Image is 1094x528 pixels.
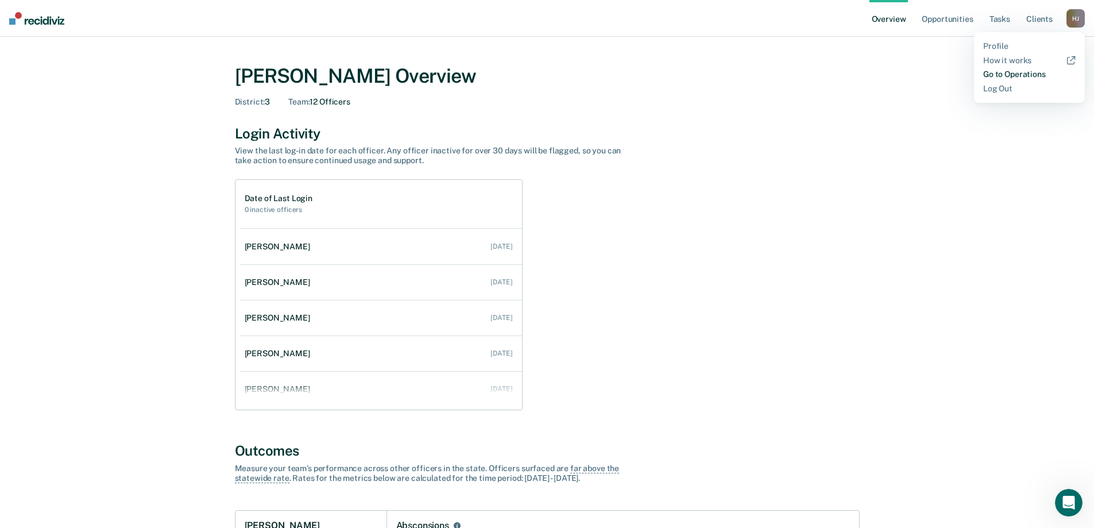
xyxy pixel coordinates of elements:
[1055,489,1083,517] iframe: Intercom live chat
[235,442,860,459] div: Outcomes
[235,125,860,142] div: Login Activity
[240,337,522,370] a: [PERSON_NAME] [DATE]
[245,349,315,359] div: [PERSON_NAME]
[490,242,512,250] div: [DATE]
[240,302,522,334] a: [PERSON_NAME] [DATE]
[245,194,312,203] h1: Date of Last Login
[490,314,512,322] div: [DATE]
[245,313,315,323] div: [PERSON_NAME]
[490,278,512,286] div: [DATE]
[288,97,310,106] span: Team :
[288,97,350,107] div: 12 Officers
[490,349,512,357] div: [DATE]
[1066,9,1085,28] button: HJ
[245,242,315,252] div: [PERSON_NAME]
[235,97,265,106] span: District :
[9,12,64,25] img: Recidiviz
[235,64,860,88] div: [PERSON_NAME] Overview
[245,278,315,287] div: [PERSON_NAME]
[245,384,315,394] div: [PERSON_NAME]
[1066,9,1085,28] div: H J
[240,266,522,299] a: [PERSON_NAME] [DATE]
[235,464,620,483] span: far above the statewide rate
[240,230,522,263] a: [PERSON_NAME] [DATE]
[983,84,1076,94] a: Log Out
[240,373,522,406] a: [PERSON_NAME] [DATE]
[235,97,270,107] div: 3
[983,70,1076,79] a: Go to Operations
[235,146,637,165] div: View the last log-in date for each officer. Any officer inactive for over 30 days will be flagged...
[983,56,1076,65] a: How it works
[235,464,637,483] div: Measure your team’s performance across other officer s in the state. Officer s surfaced are . Rat...
[245,206,312,214] h2: 0 inactive officers
[983,41,1076,51] a: Profile
[490,385,512,393] div: [DATE]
